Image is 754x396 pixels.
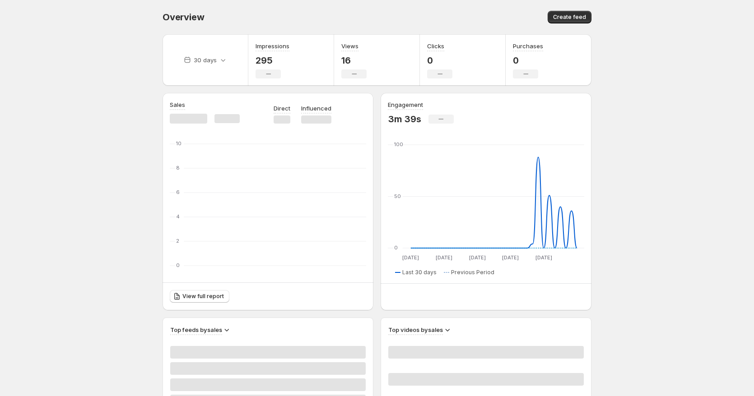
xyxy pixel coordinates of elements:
[163,12,204,23] span: Overview
[170,100,185,109] h3: Sales
[274,104,290,113] p: Direct
[402,269,437,276] span: Last 30 days
[170,290,229,303] a: View full report
[451,269,494,276] span: Previous Period
[176,262,180,268] text: 0
[436,254,452,261] text: [DATE]
[394,244,398,251] text: 0
[535,254,552,261] text: [DATE]
[388,100,423,109] h3: Engagement
[182,293,224,300] span: View full report
[176,238,179,244] text: 2
[256,41,289,51] h3: Impressions
[176,165,180,171] text: 8
[176,213,180,220] text: 4
[176,189,180,195] text: 6
[513,41,543,51] h3: Purchases
[394,141,403,147] text: 100
[427,55,452,66] p: 0
[341,41,358,51] h3: Views
[388,114,421,124] p: 3m 39s
[513,55,543,66] p: 0
[256,55,289,66] p: 295
[388,325,443,334] h3: Top videos by sales
[402,254,419,261] text: [DATE]
[194,55,217,64] p: 30 days
[341,55,367,66] p: 16
[502,254,519,261] text: [DATE]
[394,193,401,199] text: 50
[548,11,591,23] button: Create feed
[176,140,182,147] text: 10
[170,325,222,334] h3: Top feeds by sales
[301,104,331,113] p: Influenced
[427,41,444,51] h3: Clicks
[553,14,586,21] span: Create feed
[469,254,486,261] text: [DATE]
